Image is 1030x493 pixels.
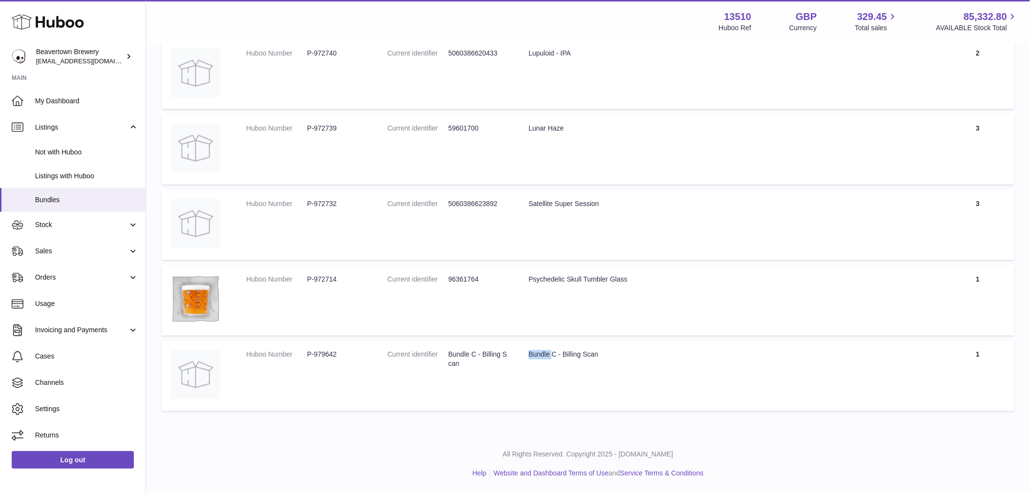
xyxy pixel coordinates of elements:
span: Settings [35,404,138,414]
div: Lunar Haze [529,124,932,133]
img: internalAdmin-13510@internal.huboo.com [12,49,26,64]
a: Help [473,470,487,477]
div: Beavertown Brewery [36,47,124,66]
span: Orders [35,273,128,282]
a: 329.45 Total sales [855,10,898,33]
span: My Dashboard [35,96,138,106]
span: 85,332.80 [964,10,1007,23]
dd: P-979642 [307,350,368,360]
dt: Huboo Number [246,124,307,133]
dd: 5060386620433 [448,49,509,58]
span: Sales [35,246,128,256]
strong: GBP [796,10,817,23]
span: Bundles [35,195,138,205]
a: Log out [12,451,134,469]
dd: 96361764 [448,275,509,284]
img: Psychedelic Skull Tumbler Glass [171,275,220,323]
span: Returns [35,431,138,440]
strong: 13510 [724,10,752,23]
div: Psychedelic Skull Tumbler Glass [529,275,932,284]
dt: Huboo Number [246,275,307,284]
a: 85,332.80 AVAILABLE Stock Total [936,10,1018,33]
span: Stock [35,220,128,229]
a: Service Terms & Conditions [620,470,704,477]
img: Bundle C - Billing Scan [171,350,220,399]
div: Huboo Ref [719,23,752,33]
dt: Current identifier [387,199,448,209]
dt: Huboo Number [246,199,307,209]
span: Not with Huboo [35,148,138,157]
img: Lupuloid - IPA [171,49,220,97]
span: Total sales [855,23,898,33]
div: Satellite Super Session [529,199,932,209]
img: Lunar Haze [171,124,220,172]
dt: Huboo Number [246,350,307,360]
span: Listings with Huboo [35,171,138,181]
img: Satellite Super Session [171,199,220,248]
dt: Current identifier [387,350,448,369]
td: 3 [941,190,1014,260]
dd: P-972732 [307,199,368,209]
span: Invoicing and Payments [35,325,128,335]
dd: P-972739 [307,124,368,133]
p: All Rights Reserved. Copyright 2025 - [DOMAIN_NAME] [154,450,1022,459]
dd: Bundle C - Billing Scan [448,350,509,369]
dd: P-972714 [307,275,368,284]
dd: 59601700 [448,124,509,133]
dd: P-972740 [307,49,368,58]
dd: 5060386623892 [448,199,509,209]
td: 3 [941,114,1014,185]
dt: Current identifier [387,49,448,58]
td: 1 [941,265,1014,336]
span: Cases [35,352,138,361]
span: Listings [35,123,128,132]
div: Bundle C - Billing Scan [529,350,932,360]
span: Channels [35,378,138,387]
dt: Current identifier [387,124,448,133]
span: 329.45 [857,10,887,23]
dt: Current identifier [387,275,448,284]
li: and [490,469,703,478]
span: [EMAIL_ADDRESS][DOMAIN_NAME] [36,57,143,65]
span: Usage [35,299,138,308]
td: 1 [941,341,1014,411]
td: 2 [941,39,1014,110]
div: Lupuloid - IPA [529,49,932,58]
div: Currency [790,23,817,33]
span: AVAILABLE Stock Total [936,23,1018,33]
dt: Huboo Number [246,49,307,58]
a: Website and Dashboard Terms of Use [494,470,608,477]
